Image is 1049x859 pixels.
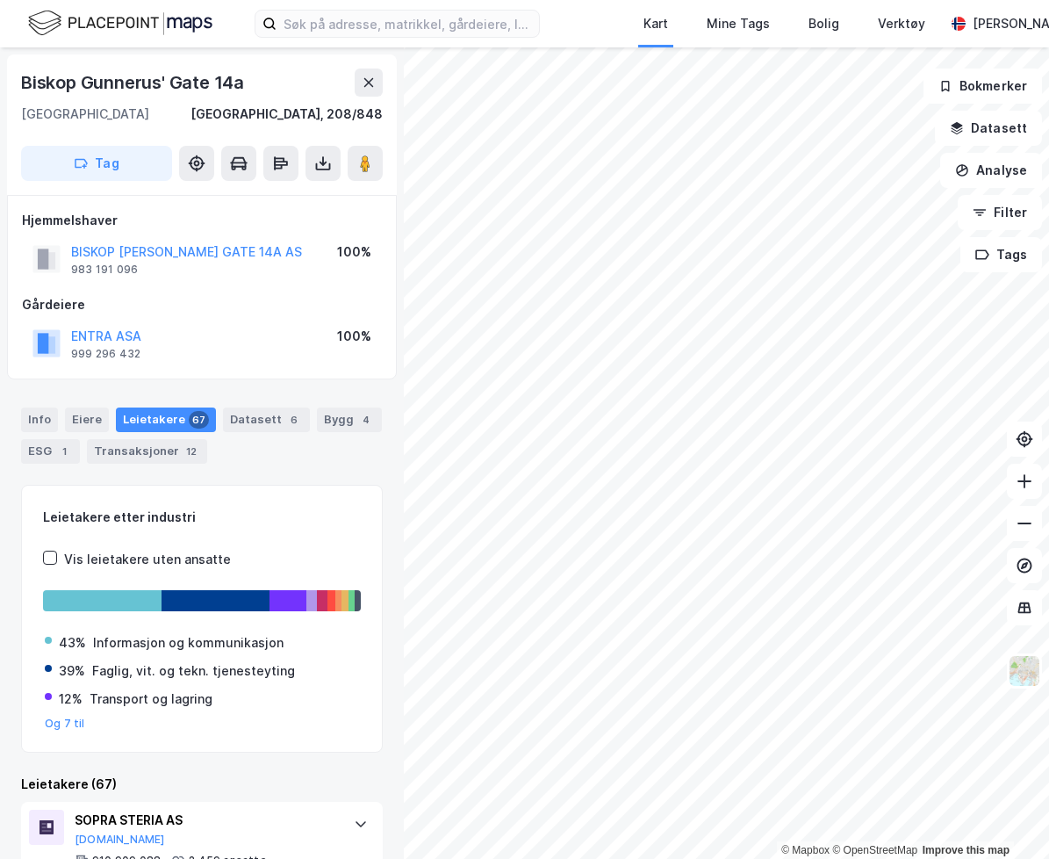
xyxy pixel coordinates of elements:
img: logo.f888ab2527a4732fd821a326f86c7f29.svg [28,8,212,39]
div: Bygg [317,408,382,432]
div: Verktøy [878,13,925,34]
button: Bokmerker [923,69,1042,104]
div: Kart [643,13,668,34]
button: Og 7 til [45,717,85,731]
div: Transport og lagring [90,689,212,710]
a: Mapbox [781,844,830,856]
div: 43% [59,632,86,653]
button: Filter [958,195,1042,230]
div: 39% [59,660,85,682]
div: Eiere [65,408,109,432]
button: [DOMAIN_NAME] [75,833,165,847]
div: Faglig, vit. og tekn. tjenesteyting [92,660,295,682]
div: SOPRA STERIA AS [75,810,336,831]
a: Improve this map [923,844,1009,856]
div: Bolig [808,13,839,34]
img: Z [1008,654,1041,688]
div: Info [21,408,58,432]
div: 1 [55,443,73,460]
div: Hjemmelshaver [22,210,382,231]
div: 67 [189,411,209,429]
div: Biskop Gunnerus' Gate 14a [21,69,248,97]
input: Søk på adresse, matrikkel, gårdeiere, leietakere eller personer [277,11,539,37]
div: 983 191 096 [71,263,138,277]
button: Datasett [935,111,1042,146]
div: Datasett [223,408,310,432]
div: Kontrollprogram for chat [961,775,1049,859]
div: [GEOGRAPHIC_DATA] [21,104,149,125]
div: Leietakere etter industri [43,507,361,528]
div: 999 296 432 [71,347,140,361]
div: 100% [337,326,371,347]
div: 12 [183,443,200,460]
iframe: Chat Widget [961,775,1049,859]
div: [GEOGRAPHIC_DATA], 208/848 [190,104,383,125]
button: Tag [21,146,172,181]
button: Tags [960,237,1042,272]
div: ESG [21,439,80,464]
div: 4 [357,411,375,429]
div: Gårdeiere [22,294,382,315]
div: 12% [59,689,83,710]
a: OpenStreetMap [832,844,917,856]
div: 100% [337,242,371,263]
div: Transaksjoner [87,439,207,464]
div: Leietakere [116,408,216,432]
div: Informasjon og kommunikasjon [93,632,284,653]
div: Leietakere (67) [21,774,383,795]
div: 6 [285,411,303,429]
div: Mine Tags [707,13,770,34]
div: Vis leietakere uten ansatte [64,549,231,570]
button: Analyse [940,153,1042,188]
